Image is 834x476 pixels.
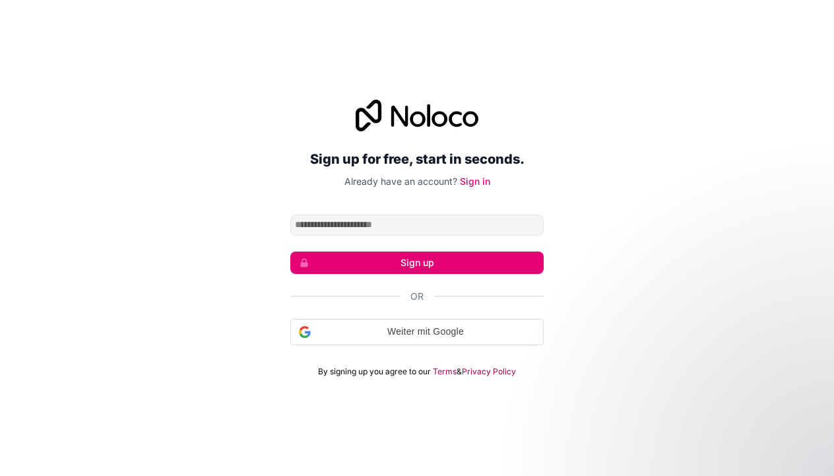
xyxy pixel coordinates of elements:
[316,325,535,339] span: Weiter mit Google
[290,344,544,373] div: Über Google anmelden. Wird in neuem Tab geöffnet.
[290,147,544,171] h2: Sign up for free, start in seconds.
[344,176,457,187] span: Already have an account?
[290,215,544,236] input: Email address
[290,319,544,345] div: Weiter mit Google
[290,252,544,274] button: Sign up
[284,344,550,373] iframe: Schaltfläche „Über Google anmelden“
[460,176,490,187] a: Sign in
[410,290,424,303] span: Or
